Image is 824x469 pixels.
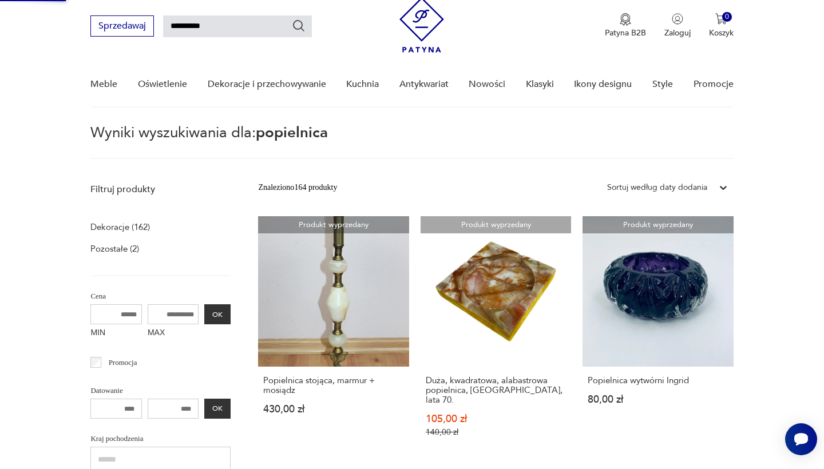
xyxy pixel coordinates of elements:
button: Zaloguj [664,13,691,38]
a: Produkt wyprzedanyPopielnica wytwórni IngridPopielnica wytwórni Ingrid80,00 zł [583,216,733,459]
h3: Popielnica wytwórni Ingrid [588,376,728,385]
a: Dekoracje (162) [90,219,150,235]
a: Ikona medaluPatyna B2B [605,13,646,38]
a: Pozostałe (2) [90,241,139,257]
a: Kuchnia [346,62,379,106]
p: 140,00 zł [426,427,566,437]
button: OK [204,399,231,419]
a: Produkt wyprzedanyPopielnica stojąca, marmur + mosiądzPopielnica stojąca, marmur + mosiądz430,00 zł [258,216,409,459]
p: Zaloguj [664,27,691,38]
label: MIN [90,324,142,343]
p: 80,00 zł [588,395,728,404]
p: 105,00 zł [426,414,566,424]
div: Sortuj według daty dodania [607,181,707,194]
a: Oświetlenie [138,62,187,106]
p: Wyniki wyszukiwania dla: [90,126,733,159]
div: 0 [722,12,732,22]
a: Klasyki [526,62,554,106]
button: 0Koszyk [709,13,734,38]
h3: Popielnica stojąca, marmur + mosiądz [263,376,403,395]
a: Produkt wyprzedanyDuża, kwadratowa, alabastrowa popielnica, Włochy, lata 70.Duża, kwadratowa, ala... [421,216,571,459]
a: Dekoracje i przechowywanie [208,62,326,106]
iframe: Smartsupp widget button [785,423,817,455]
p: Patyna B2B [605,27,646,38]
label: MAX [148,324,199,343]
button: Szukaj [292,19,306,33]
p: Kraj pochodzenia [90,432,231,445]
a: Meble [90,62,117,106]
div: Znaleziono 164 produkty [258,181,337,194]
a: Ikony designu [574,62,632,106]
p: Datowanie [90,384,231,397]
a: Antykwariat [399,62,449,106]
img: Ikona koszyka [715,13,727,25]
img: Ikonka użytkownika [672,13,683,25]
p: Filtruj produkty [90,183,231,196]
a: Nowości [469,62,505,106]
p: Promocja [109,356,137,369]
a: Sprzedawaj [90,23,154,31]
h3: Duża, kwadratowa, alabastrowa popielnica, [GEOGRAPHIC_DATA], lata 70. [426,376,566,405]
p: Cena [90,290,231,303]
button: Sprzedawaj [90,15,154,37]
img: Ikona medalu [620,13,631,26]
span: popielnica [256,122,328,143]
a: Style [652,62,673,106]
p: Koszyk [709,27,734,38]
a: Promocje [694,62,734,106]
button: Patyna B2B [605,13,646,38]
button: OK [204,304,231,324]
p: 430,00 zł [263,404,403,414]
